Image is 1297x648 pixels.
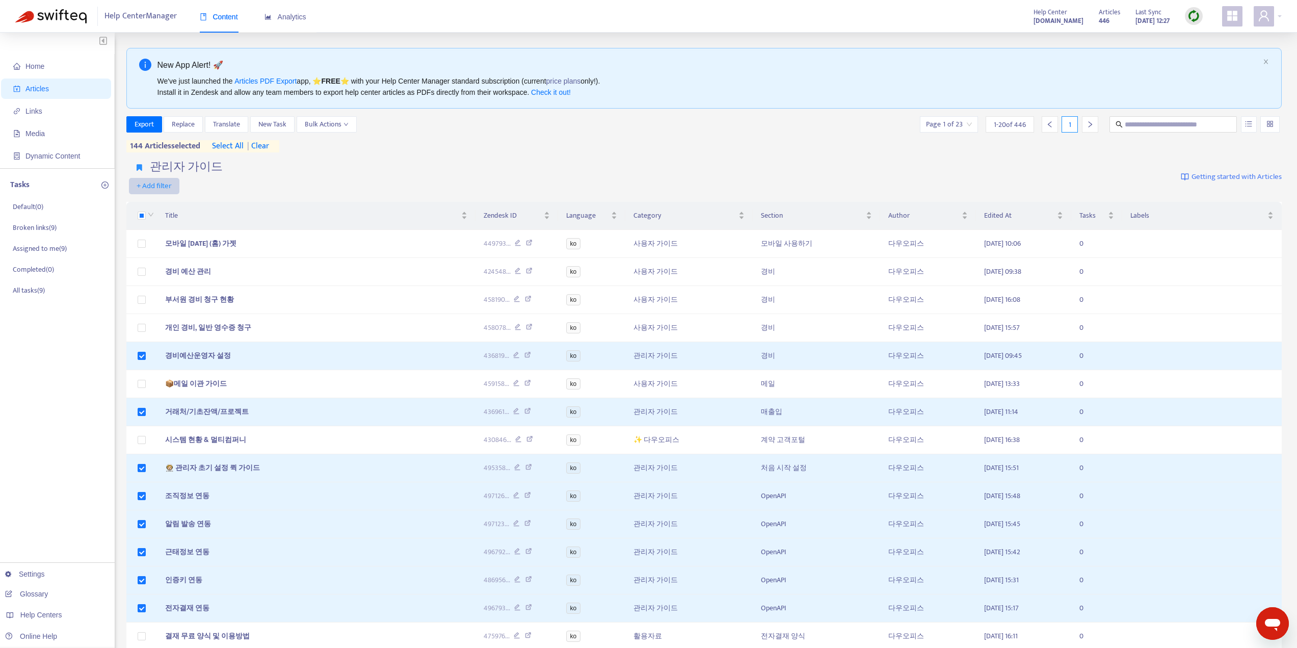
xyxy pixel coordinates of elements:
span: 497123 ... [484,519,509,530]
button: + Add filter [129,178,179,194]
th: Language [558,202,626,230]
span: user [1258,10,1270,22]
iframe: 메시징 창을 시작하는 버튼 [1256,607,1289,640]
span: 부서원 경비 청구 현황 [165,294,234,305]
td: 다우오피스 [880,286,976,314]
td: 경비 [753,342,880,370]
span: [DATE] 09:38 [984,266,1021,277]
span: ko [566,519,581,530]
td: 경비 [753,258,880,286]
span: Links [25,107,42,115]
a: Settings [5,570,45,578]
td: 경비 [753,314,880,342]
button: unordered-list [1241,116,1257,133]
td: 0 [1071,342,1122,370]
span: 인증키 연동 [165,574,202,586]
img: Swifteq [15,9,87,23]
span: Help Center Manager [104,7,177,26]
td: 다우오피스 [880,538,976,566]
span: ko [566,406,581,418]
td: 0 [1071,398,1122,426]
span: 424548 ... [484,266,511,277]
span: ko [566,490,581,502]
td: 관리자 가이드 [625,482,753,510]
th: Zendesk ID [475,202,558,230]
td: 0 [1071,426,1122,454]
span: 알림 발송 연동 [165,518,211,530]
td: 0 [1071,510,1122,538]
button: Replace [164,116,203,133]
span: Dynamic Content [25,152,80,160]
a: price plans [546,77,581,85]
span: ko [566,378,581,390]
span: 모바일 [DATE] (홈) 가젯 [165,238,236,249]
span: ko [566,350,581,361]
span: [DATE] 15:31 [984,574,1019,586]
span: select all [212,140,244,152]
span: Title [165,210,459,221]
span: [DATE] 15:48 [984,490,1020,502]
span: | [247,139,249,153]
td: 0 [1071,454,1122,482]
span: ko [566,462,581,474]
span: Articles [1099,7,1120,18]
td: 사용자 가이드 [625,286,753,314]
span: Analytics [264,13,306,21]
span: Media [25,129,45,138]
span: [DATE] 15:57 [984,322,1020,333]
th: Author [880,202,976,230]
td: 관리자 가이드 [625,342,753,370]
p: Broken links ( 9 ) [13,222,57,233]
div: We've just launched the app, ⭐ ⭐️ with your Help Center Manager standard subscription (current on... [157,75,1259,98]
img: sync.dc5367851b00ba804db3.png [1187,10,1200,22]
th: Section [753,202,880,230]
span: 497126 ... [484,490,509,502]
a: Online Help [5,632,57,640]
span: right [1087,121,1094,128]
span: Translate [213,119,240,130]
td: 0 [1071,482,1122,510]
span: Edited At [984,210,1055,221]
h4: 관리자 가이드 [150,160,223,174]
span: [DATE] 16:11 [984,630,1018,642]
td: 매출입 [753,398,880,426]
span: left [1046,121,1053,128]
span: Bulk Actions [305,119,349,130]
span: [DATE] 09:45 [984,350,1022,361]
a: Getting started with Articles [1181,160,1282,194]
td: 0 [1071,594,1122,623]
span: Articles [25,85,49,93]
th: Edited At [976,202,1072,230]
span: ko [566,603,581,614]
span: file-image [13,130,20,137]
td: 관리자 가이드 [625,510,753,538]
td: 관리자 가이드 [625,538,753,566]
span: info-circle [139,59,151,71]
td: 모바일 사용하기 [753,230,880,258]
span: container [13,152,20,160]
span: + Add filter [137,180,172,192]
button: close [1263,59,1269,65]
span: search [1116,121,1123,128]
span: Last Sync [1135,7,1161,18]
span: 475976 ... [484,631,510,642]
div: 1 [1062,116,1078,133]
span: ko [566,434,581,446]
span: 496793 ... [484,603,510,614]
span: Author [888,210,960,221]
span: Getting started with Articles [1192,171,1282,183]
button: New Task [250,116,295,133]
span: book [200,13,207,20]
strong: [DATE] 12:27 [1135,15,1170,27]
span: 개인 경비, 일반 영수증 청구 [165,322,251,333]
td: 사용자 가이드 [625,258,753,286]
span: Labels [1130,210,1265,221]
span: [DATE] 11:14 [984,406,1018,418]
td: 다우오피스 [880,230,976,258]
th: Labels [1122,202,1282,230]
a: [DOMAIN_NAME] [1034,15,1083,27]
strong: 446 [1099,15,1109,27]
td: 메일 [753,370,880,398]
td: 0 [1071,286,1122,314]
